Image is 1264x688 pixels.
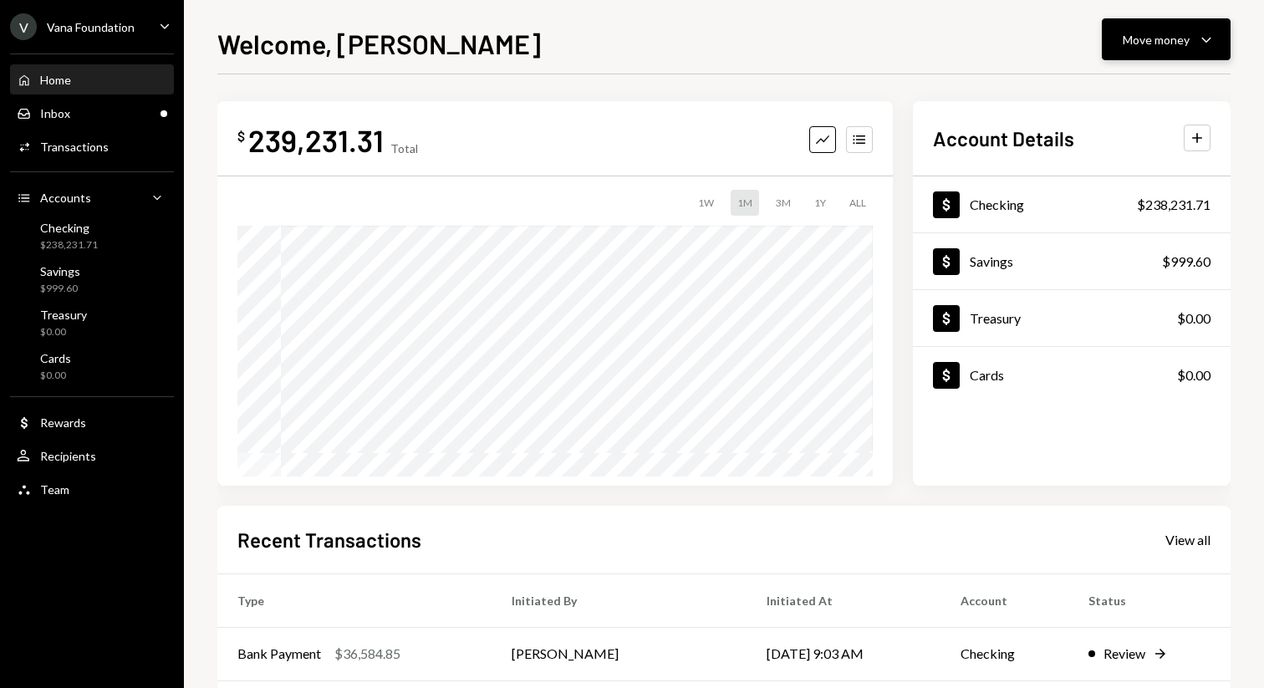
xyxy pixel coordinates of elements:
[40,264,80,278] div: Savings
[747,627,940,680] td: [DATE] 9:03 AM
[237,526,421,553] h2: Recent Transactions
[10,13,37,40] div: V
[237,644,321,664] div: Bank Payment
[913,290,1231,346] a: Treasury$0.00
[40,308,87,322] div: Treasury
[40,449,96,463] div: Recipients
[691,190,721,216] div: 1W
[1102,18,1231,60] button: Move money
[40,482,69,497] div: Team
[913,233,1231,289] a: Savings$999.60
[217,573,492,627] th: Type
[217,27,541,60] h1: Welcome, [PERSON_NAME]
[10,98,174,128] a: Inbox
[940,573,1068,627] th: Account
[40,325,87,339] div: $0.00
[1165,532,1210,548] div: View all
[808,190,833,216] div: 1Y
[10,441,174,471] a: Recipients
[10,259,174,299] a: Savings$999.60
[390,141,418,155] div: Total
[40,351,71,365] div: Cards
[1165,530,1210,548] a: View all
[747,573,940,627] th: Initiated At
[913,176,1231,232] a: Checking$238,231.71
[334,644,400,664] div: $36,584.85
[731,190,759,216] div: 1M
[1123,31,1190,48] div: Move money
[40,238,98,252] div: $238,231.71
[40,221,98,235] div: Checking
[10,303,174,343] a: Treasury$0.00
[492,627,747,680] td: [PERSON_NAME]
[40,282,80,296] div: $999.60
[10,182,174,212] a: Accounts
[10,216,174,256] a: Checking$238,231.71
[10,346,174,386] a: Cards$0.00
[10,407,174,437] a: Rewards
[248,121,384,159] div: 239,231.31
[40,73,71,87] div: Home
[1068,573,1231,627] th: Status
[40,140,109,154] div: Transactions
[933,125,1074,152] h2: Account Details
[40,415,86,430] div: Rewards
[769,190,798,216] div: 3M
[40,191,91,205] div: Accounts
[970,196,1024,212] div: Checking
[970,367,1004,383] div: Cards
[913,347,1231,403] a: Cards$0.00
[1162,252,1210,272] div: $999.60
[10,64,174,94] a: Home
[1177,365,1210,385] div: $0.00
[970,253,1013,269] div: Savings
[47,20,135,34] div: Vana Foundation
[1137,195,1210,215] div: $238,231.71
[40,106,70,120] div: Inbox
[1103,644,1145,664] div: Review
[237,128,245,145] div: $
[40,369,71,383] div: $0.00
[843,190,873,216] div: ALL
[10,131,174,161] a: Transactions
[10,474,174,504] a: Team
[940,627,1068,680] td: Checking
[1177,308,1210,329] div: $0.00
[492,573,747,627] th: Initiated By
[970,310,1021,326] div: Treasury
